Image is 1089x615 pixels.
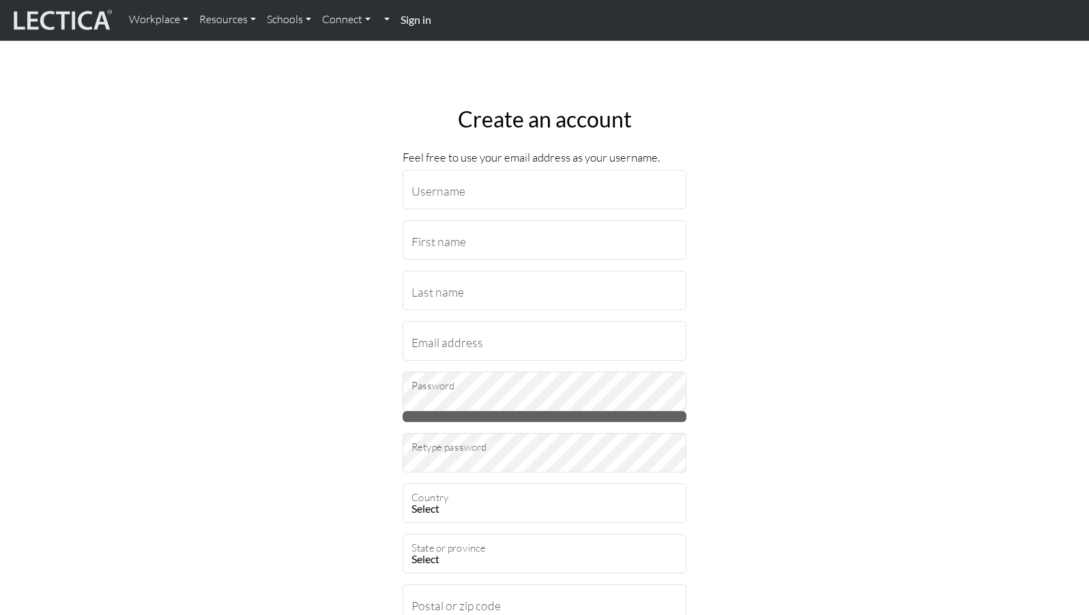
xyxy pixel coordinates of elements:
[395,5,437,35] a: Sign in
[124,5,194,34] a: Workplace
[317,5,376,34] a: Connect
[10,7,113,33] img: lecticalive
[403,106,686,132] h2: Create an account
[403,220,686,260] input: First name
[401,13,431,26] strong: Sign in
[194,5,261,34] a: Resources
[403,271,686,310] input: Last name
[403,321,686,361] input: Email address
[403,149,686,167] p: Feel free to use your email address as your username.
[403,170,686,209] input: Username
[261,5,317,34] a: Schools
